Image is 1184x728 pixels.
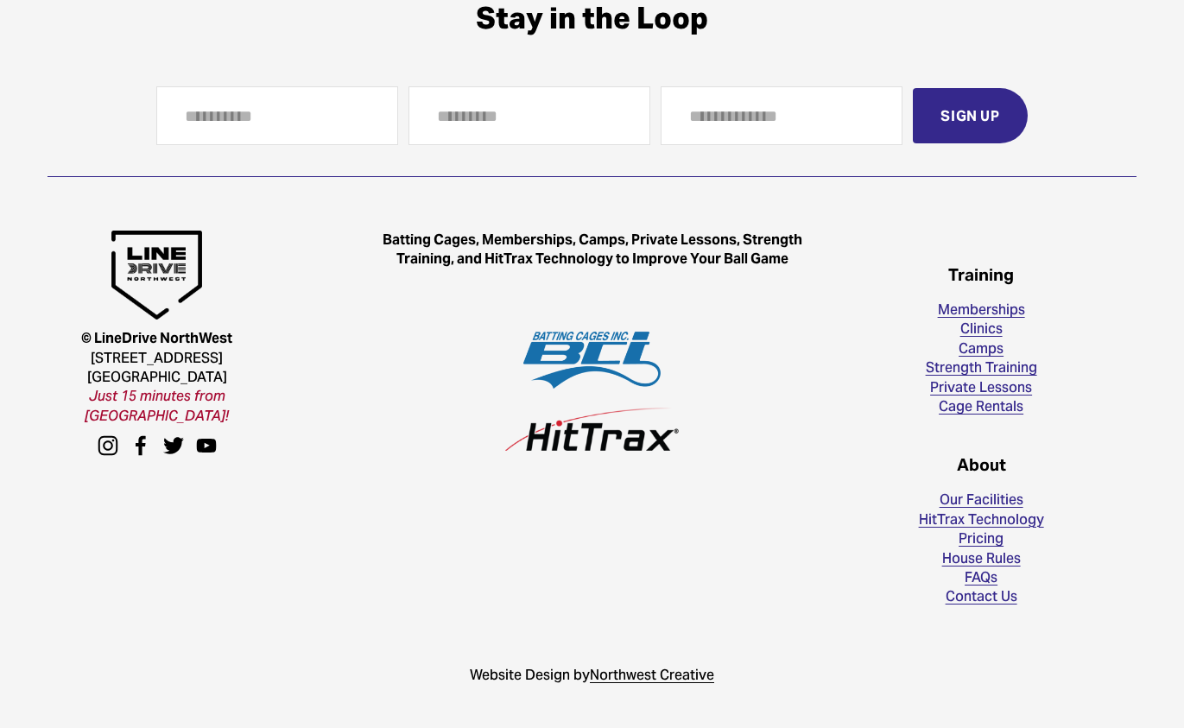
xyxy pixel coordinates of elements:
a: FAQs [965,568,997,587]
a: HitTrax Technology [919,510,1044,529]
a: Memberships [938,301,1025,320]
a: facebook-unauth [130,435,151,456]
a: Contact Us [946,587,1017,606]
span: Sign Up [940,107,999,125]
span: Northwest Creative [590,666,714,684]
em: Just 15 minutes from [GEOGRAPHIC_DATA]! [85,387,229,424]
p: [STREET_ADDRESS] [GEOGRAPHIC_DATA] [47,329,267,426]
strong: About [957,454,1006,475]
strong: © LineDrive NorthWest [81,329,232,347]
a: instagram-unauth [98,435,118,456]
a: Twitter [163,435,184,456]
a: Strength Training [926,358,1037,377]
a: House Rules [942,549,1021,568]
a: Cage Rentals [939,397,1023,416]
strong: Training [948,264,1014,285]
strong: Batting Cages, Memberships, Camps, Private Lessons, Strength Training, and HitTrax Technology to ... [383,231,805,268]
a: Our Facilities [940,491,1023,510]
span: Website Design by [470,666,590,684]
a: Northwest Creative [590,666,714,685]
a: YouTube [196,435,217,456]
a: Private Lessons [930,378,1032,397]
a: Camps [959,339,1004,358]
a: Clinics [960,320,1003,339]
a: Pricing [959,529,1004,548]
button: Sign Up [913,88,1027,143]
